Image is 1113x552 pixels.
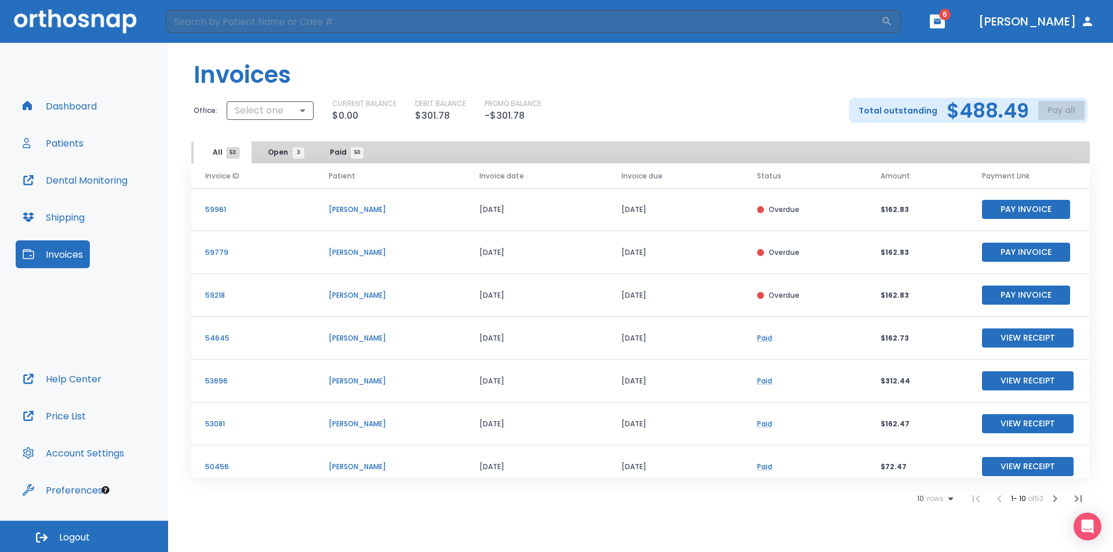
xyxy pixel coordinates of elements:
[924,495,944,503] span: rows
[16,92,104,120] button: Dashboard
[16,365,108,393] button: Help Center
[881,419,954,429] p: $162.47
[1074,513,1101,540] div: Open Intercom Messenger
[982,171,1030,181] span: Payment Link
[100,485,111,495] div: Tooltip anchor
[982,375,1074,385] a: View Receipt
[205,333,301,343] p: 54645
[917,495,924,503] span: 10
[881,333,954,343] p: $162.73
[205,204,301,215] p: 59961
[479,171,524,181] span: Invoice date
[465,274,608,317] td: [DATE]
[881,376,954,386] p: $312.44
[194,105,217,116] p: Office:
[332,109,358,123] p: $0.00
[14,9,137,33] img: Orthosnap
[939,9,951,20] span: 6
[205,290,301,301] p: 59218
[608,317,744,360] td: [DATE]
[608,445,744,488] td: [DATE]
[227,99,314,122] div: Select one
[205,419,301,429] p: 53081
[608,360,744,403] td: [DATE]
[329,204,451,215] p: [PERSON_NAME]
[982,418,1074,428] a: View Receipt
[332,98,397,109] p: CURRENT BALANCE
[415,98,466,109] p: DEBIT BALANCE
[859,104,937,118] p: Total outstanding
[982,457,1074,476] button: View Receipt
[769,204,799,215] p: Overdue
[465,403,608,445] td: [DATE]
[205,171,239,181] span: Invoice ID
[329,419,451,429] p: [PERSON_NAME]
[757,376,772,386] a: Paid
[465,445,608,488] td: [DATE]
[226,147,239,159] span: 53
[16,240,90,268] button: Invoices
[757,171,781,181] span: Status
[415,109,450,123] p: $301.78
[351,147,363,159] span: 50
[881,247,954,258] p: $162.83
[329,462,451,472] p: [PERSON_NAME]
[329,171,355,181] span: Patient
[982,461,1074,471] a: View Receipt
[947,102,1029,119] h2: $488.49
[293,147,304,159] span: 3
[608,231,744,274] td: [DATE]
[16,402,93,430] button: Price List
[166,10,881,33] input: Search by Patient Name or Case #
[982,290,1070,299] a: Pay Invoice
[769,290,799,301] p: Overdue
[881,290,954,301] p: $162.83
[608,274,744,317] td: [DATE]
[16,166,134,194] button: Dental Monitoring
[982,200,1070,219] button: Pay Invoice
[982,328,1074,348] button: View Receipt
[974,11,1099,32] button: [PERSON_NAME]
[982,204,1070,214] a: Pay Invoice
[465,360,608,403] td: [DATE]
[329,290,451,301] p: [PERSON_NAME]
[1028,493,1043,503] span: of 53
[205,376,301,386] p: 53696
[329,376,451,386] p: [PERSON_NAME]
[59,531,90,544] span: Logout
[16,439,131,467] button: Account Settings
[982,247,1070,257] a: Pay Invoice
[881,462,954,472] p: $72.47
[982,286,1070,305] button: Pay Invoice
[1011,493,1028,503] span: 1 - 10
[757,419,772,429] a: Paid
[194,141,374,163] div: tabs
[16,129,90,157] button: Patients
[982,332,1074,342] a: View Receipt
[485,98,541,109] p: PROMO BALANCE
[16,476,110,504] button: Preferences
[769,247,799,258] p: Overdue
[757,333,772,343] a: Paid
[205,247,301,258] p: 59779
[485,109,525,123] p: -$301.78
[205,462,301,472] p: 50456
[213,147,233,158] span: All
[465,231,608,274] td: [DATE]
[465,317,608,360] td: [DATE]
[982,243,1070,262] button: Pay Invoice
[982,414,1074,433] button: View Receipt
[329,333,451,343] p: [PERSON_NAME]
[621,171,663,181] span: Invoice due
[16,203,92,231] button: Shipping
[465,188,608,231] td: [DATE]
[330,147,357,158] span: Paid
